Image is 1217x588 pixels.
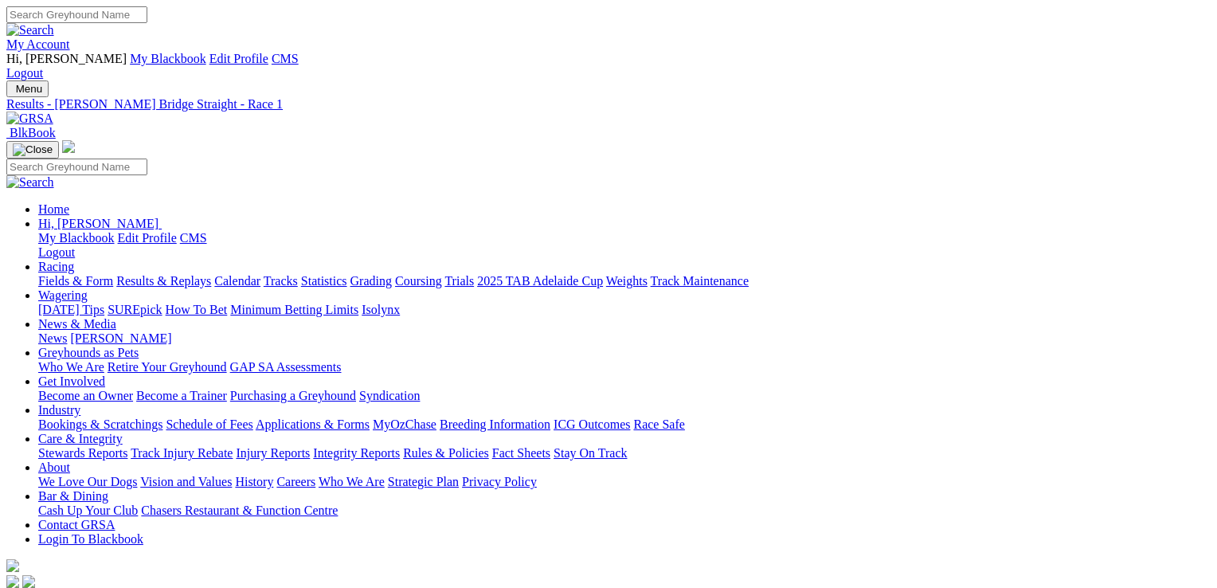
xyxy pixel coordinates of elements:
div: Get Involved [38,389,1199,403]
div: Wagering [38,303,1199,317]
a: How To Bet [166,303,228,316]
span: Hi, [PERSON_NAME] [6,52,127,65]
a: MyOzChase [373,417,436,431]
a: Wagering [38,288,88,302]
a: Get Involved [38,374,105,388]
a: Stewards Reports [38,446,127,460]
a: Privacy Policy [462,475,537,488]
a: Calendar [214,274,260,288]
a: Fields & Form [38,274,113,288]
a: [PERSON_NAME] [70,331,171,345]
a: Edit Profile [118,231,177,245]
a: Syndication [359,389,420,402]
a: Race Safe [633,417,684,431]
a: Results - [PERSON_NAME] Bridge Straight - Race 1 [6,97,1199,112]
div: Bar & Dining [38,504,1199,518]
a: Contact GRSA [38,518,115,531]
a: Who We Are [38,360,104,374]
a: ICG Outcomes [554,417,630,431]
a: Integrity Reports [313,446,400,460]
a: Schedule of Fees [166,417,252,431]
a: About [38,461,70,474]
a: Careers [276,475,315,488]
a: Strategic Plan [388,475,459,488]
a: Purchasing a Greyhound [230,389,356,402]
button: Toggle navigation [6,141,59,159]
img: facebook.svg [6,575,19,588]
a: My Blackbook [130,52,206,65]
input: Search [6,6,147,23]
a: Hi, [PERSON_NAME] [38,217,162,230]
button: Toggle navigation [6,80,49,97]
div: Racing [38,274,1199,288]
img: GRSA [6,112,53,126]
a: My Blackbook [38,231,115,245]
a: Cash Up Your Club [38,504,138,517]
div: Greyhounds as Pets [38,360,1199,374]
a: Become a Trainer [136,389,227,402]
span: Menu [16,83,42,95]
a: Minimum Betting Limits [230,303,358,316]
a: CMS [272,52,299,65]
a: News & Media [38,317,116,331]
a: Grading [350,274,392,288]
a: My Account [6,37,70,51]
a: CMS [180,231,207,245]
a: SUREpick [108,303,162,316]
img: Search [6,23,54,37]
a: Weights [606,274,648,288]
a: Login To Blackbook [38,532,143,546]
a: Care & Integrity [38,432,123,445]
a: Injury Reports [236,446,310,460]
a: History [235,475,273,488]
a: GAP SA Assessments [230,360,342,374]
a: Logout [6,66,43,80]
a: Breeding Information [440,417,550,431]
a: Retire Your Greyhound [108,360,227,374]
input: Search [6,159,147,175]
a: Fact Sheets [492,446,550,460]
img: Close [13,143,53,156]
a: Stay On Track [554,446,627,460]
a: Who We Are [319,475,385,488]
a: Trials [444,274,474,288]
div: Hi, [PERSON_NAME] [38,231,1199,260]
img: twitter.svg [22,575,35,588]
a: Racing [38,260,74,273]
a: [DATE] Tips [38,303,104,316]
img: logo-grsa-white.png [62,140,75,153]
a: Rules & Policies [403,446,489,460]
a: Become an Owner [38,389,133,402]
a: Vision and Values [140,475,232,488]
a: Chasers Restaurant & Function Centre [141,504,338,517]
a: Logout [38,245,75,259]
a: Statistics [301,274,347,288]
a: News [38,331,67,345]
a: Track Maintenance [651,274,749,288]
div: My Account [6,52,1199,80]
img: logo-grsa-white.png [6,559,19,572]
div: Care & Integrity [38,446,1199,461]
a: 2025 TAB Adelaide Cup [477,274,603,288]
a: Applications & Forms [256,417,370,431]
div: About [38,475,1199,489]
div: News & Media [38,331,1199,346]
a: Tracks [264,274,298,288]
a: We Love Our Dogs [38,475,137,488]
img: Search [6,175,54,190]
a: Track Injury Rebate [131,446,233,460]
a: Industry [38,403,80,417]
a: Bar & Dining [38,489,108,503]
div: Industry [38,417,1199,432]
span: BlkBook [10,126,56,139]
a: Isolynx [362,303,400,316]
a: Edit Profile [209,52,268,65]
a: Coursing [395,274,442,288]
span: Hi, [PERSON_NAME] [38,217,158,230]
a: BlkBook [6,126,56,139]
a: Greyhounds as Pets [38,346,139,359]
a: Bookings & Scratchings [38,417,162,431]
a: Results & Replays [116,274,211,288]
a: Home [38,202,69,216]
